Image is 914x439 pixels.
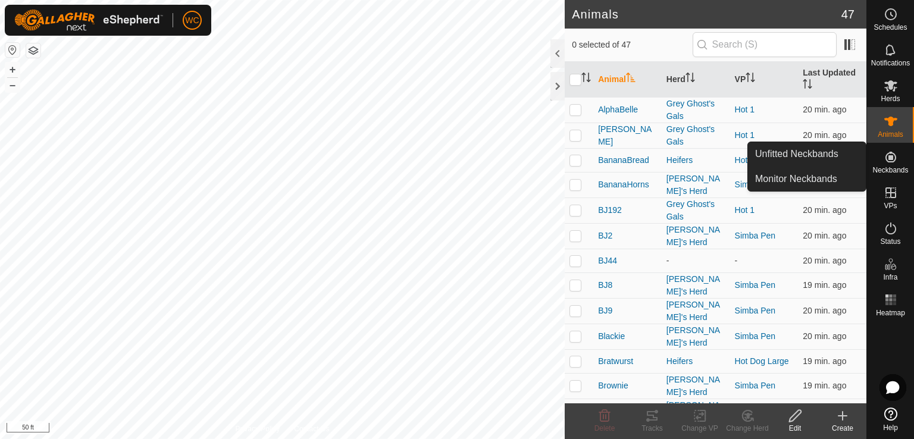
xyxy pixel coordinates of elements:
[581,74,591,84] p-sorticon: Activate to sort
[593,62,662,98] th: Animal
[598,279,612,291] span: BJ8
[26,43,40,58] button: Map Layers
[803,231,846,240] span: Aug 10, 2025, 6:15 PM
[666,324,725,349] div: [PERSON_NAME]'s Herd
[880,238,900,245] span: Status
[872,167,908,174] span: Neckbands
[735,155,789,165] a: Hot Dog Large
[803,381,846,390] span: Aug 10, 2025, 6:16 PM
[883,424,898,431] span: Help
[598,380,628,392] span: Brownie
[598,355,633,368] span: Bratwurst
[666,255,725,267] div: -
[5,62,20,77] button: +
[803,205,846,215] span: Aug 10, 2025, 6:15 PM
[735,256,738,265] app-display-virtual-paddock-transition: -
[628,423,676,434] div: Tracks
[666,224,725,249] div: [PERSON_NAME]'s Herd
[236,424,280,434] a: Privacy Policy
[666,198,725,223] div: Grey Ghost's Gals
[803,306,846,315] span: Aug 10, 2025, 6:15 PM
[666,299,725,324] div: [PERSON_NAME]'s Herd
[841,5,854,23] span: 47
[598,305,612,317] span: BJ9
[819,423,866,434] div: Create
[5,43,20,57] button: Reset Map
[735,130,755,140] a: Hot 1
[867,403,914,436] a: Help
[666,173,725,197] div: [PERSON_NAME]'s Herd
[185,14,199,27] span: WC
[803,280,846,290] span: Aug 10, 2025, 6:16 PM
[598,230,612,242] span: BJ2
[666,123,725,148] div: Grey Ghost's Gals
[598,154,649,167] span: BananaBread
[748,167,866,191] a: Monitor Neckbands
[884,202,897,209] span: VPs
[598,330,625,343] span: Blackie
[666,154,725,167] div: Heifers
[666,374,725,399] div: [PERSON_NAME]'s Herd
[598,255,617,267] span: BJ44
[876,309,905,316] span: Heatmap
[803,105,846,114] span: Aug 10, 2025, 6:15 PM
[626,74,636,84] p-sorticon: Activate to sort
[878,131,903,138] span: Animals
[662,62,730,98] th: Herd
[666,355,725,368] div: Heifers
[803,130,846,140] span: Aug 10, 2025, 6:15 PM
[598,204,622,217] span: BJ192
[572,39,692,51] span: 0 selected of 47
[666,98,725,123] div: Grey Ghost's Gals
[14,10,163,31] img: Gallagher Logo
[594,424,615,432] span: Delete
[755,172,837,186] span: Monitor Neckbands
[755,147,838,161] span: Unfitted Neckbands
[666,273,725,298] div: [PERSON_NAME]'s Herd
[598,178,649,191] span: BananaHorns
[883,274,897,281] span: Infra
[798,62,866,98] th: Last Updated
[803,256,846,265] span: Aug 10, 2025, 6:15 PM
[598,104,638,116] span: AlphaBelle
[676,423,724,434] div: Change VP
[666,399,725,424] div: [PERSON_NAME]'s Herd
[730,62,799,98] th: VP
[735,381,775,390] a: Simba Pen
[5,78,20,92] button: –
[735,331,775,341] a: Simba Pen
[803,81,812,90] p-sorticon: Activate to sort
[748,142,866,166] a: Unfitted Neckbands
[874,24,907,31] span: Schedules
[735,231,775,240] a: Simba Pen
[735,180,775,189] a: Simba Pen
[881,95,900,102] span: Herds
[693,32,837,57] input: Search (S)
[871,59,910,67] span: Notifications
[735,205,755,215] a: Hot 1
[735,306,775,315] a: Simba Pen
[803,331,846,341] span: Aug 10, 2025, 6:15 PM
[572,7,841,21] h2: Animals
[294,424,329,434] a: Contact Us
[724,423,771,434] div: Change Herd
[685,74,695,84] p-sorticon: Activate to sort
[803,356,846,366] span: Aug 10, 2025, 6:15 PM
[746,74,755,84] p-sorticon: Activate to sort
[771,423,819,434] div: Edit
[735,105,755,114] a: Hot 1
[735,356,789,366] a: Hot Dog Large
[735,280,775,290] a: Simba Pen
[598,123,657,148] span: [PERSON_NAME]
